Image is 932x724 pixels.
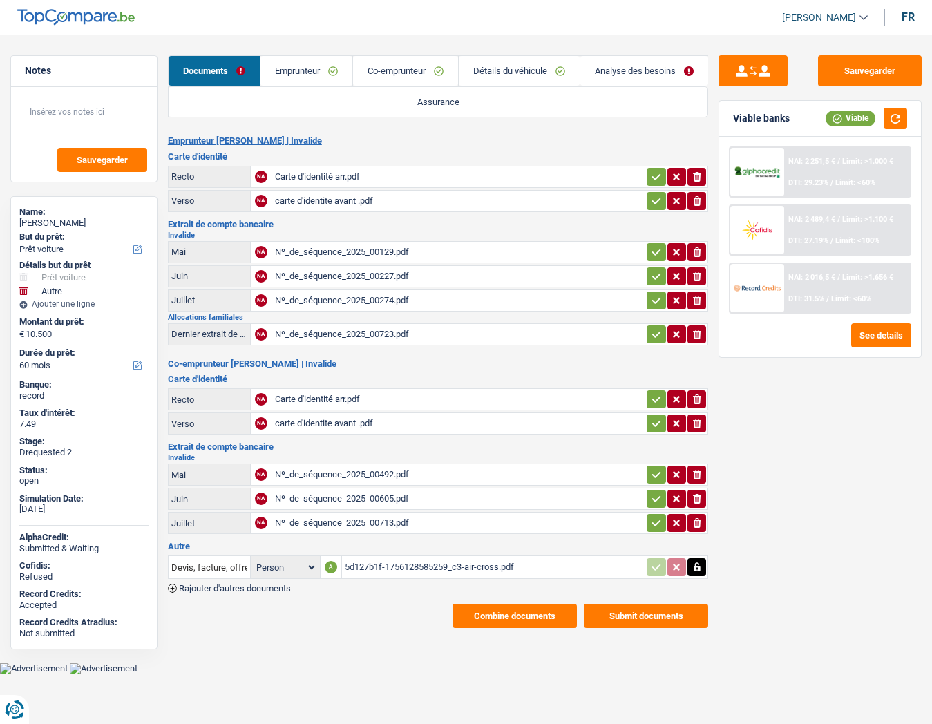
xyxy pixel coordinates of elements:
[325,561,337,573] div: A
[734,276,781,300] img: Record Credits
[353,56,458,86] a: Co-emprunteur
[255,493,267,505] div: NA
[77,155,128,164] span: Sauvegarder
[255,417,267,430] div: NA
[275,266,642,287] div: Nº_de_séquence_2025_00227.pdf
[275,166,642,187] div: Carte d'identité arr.pdf
[171,329,247,339] div: Dernier extrait de compte pour vos allocations familiales
[168,314,708,321] h2: Allocations familiales
[788,236,828,245] span: DTI: 27.19%
[19,347,146,359] label: Durée du prêt:
[788,294,824,303] span: DTI: 31.5%
[255,393,267,406] div: NA
[260,56,352,86] a: Emprunteur
[580,56,708,86] a: Analyse des besoins
[842,157,893,166] span: Limit: >1.000 €
[168,152,708,161] h3: Carte d'identité
[837,273,840,282] span: /
[171,470,247,480] div: Mai
[168,135,708,146] h2: Emprunteur [PERSON_NAME] | Invalide
[19,560,149,571] div: Cofidis:
[255,270,267,283] div: NA
[255,328,267,341] div: NA
[19,571,149,582] div: Refused
[771,6,868,29] a: [PERSON_NAME]
[19,329,24,340] span: €
[171,419,247,429] div: Verso
[788,157,835,166] span: NAI: 2 251,5 €
[168,359,708,370] h2: Co-emprunteur [PERSON_NAME] | Invalide
[275,290,642,311] div: Nº_de_séquence_2025_00274.pdf
[842,215,893,224] span: Limit: >1.100 €
[345,557,643,578] div: 5d127b1f-1756128585259_c3-air-cross.pdf
[19,419,149,430] div: 7.49
[902,10,915,23] div: fr
[19,379,149,390] div: Banque:
[275,389,642,410] div: Carte d'identité arr.pdf
[275,513,642,533] div: Nº_de_séquence_2025_00713.pdf
[453,604,577,628] button: Combine documents
[275,324,642,345] div: Nº_de_séquence_2025_00723.pdf
[168,442,708,451] h3: Extrait de compte bancaire
[831,294,871,303] span: Limit: <60%
[255,246,267,258] div: NA
[19,504,149,515] div: [DATE]
[851,323,911,347] button: See details
[168,584,291,593] button: Rajouter d'autres documents
[19,465,149,476] div: Status:
[818,55,922,86] button: Sauvegarder
[168,231,708,239] h2: Invalide
[830,236,833,245] span: /
[25,65,143,77] h5: Notes
[171,247,247,257] div: Mai
[788,273,835,282] span: NAI: 2 016,5 €
[275,242,642,263] div: Nº_de_séquence_2025_00129.pdf
[171,196,247,206] div: Verso
[169,87,707,117] a: Assurance
[255,468,267,481] div: NA
[171,295,247,305] div: Juillet
[171,271,247,281] div: Juin
[275,464,642,485] div: Nº_de_séquence_2025_00492.pdf
[19,532,149,543] div: AlphaCredit:
[19,493,149,504] div: Simulation Date:
[275,488,642,509] div: Nº_de_séquence_2025_00605.pdf
[171,518,247,528] div: Juillet
[19,390,149,401] div: record
[837,215,840,224] span: /
[734,218,781,242] img: Cofidis
[837,157,840,166] span: /
[835,236,879,245] span: Limit: <100%
[19,628,149,639] div: Not submitted
[255,294,267,307] div: NA
[788,178,828,187] span: DTI: 29.23%
[826,294,829,303] span: /
[842,273,893,282] span: Limit: >1.656 €
[835,178,875,187] span: Limit: <60%
[19,231,146,242] label: But du prêt:
[171,171,247,182] div: Recto
[168,374,708,383] h3: Carte d'identité
[19,207,149,218] div: Name:
[168,542,708,551] h3: Autre
[19,617,149,628] div: Record Credits Atradius:
[57,148,147,172] button: Sauvegarder
[19,436,149,447] div: Stage:
[734,165,781,180] img: AlphaCredit
[826,111,875,126] div: Viable
[171,394,247,405] div: Recto
[19,299,149,309] div: Ajouter une ligne
[179,584,291,593] span: Rajouter d'autres documents
[169,56,260,86] a: Documents
[19,589,149,600] div: Record Credits:
[19,447,149,458] div: Drequested 2
[782,12,856,23] span: [PERSON_NAME]
[255,171,267,183] div: NA
[733,113,790,124] div: Viable banks
[171,494,247,504] div: Juin
[255,517,267,529] div: NA
[830,178,833,187] span: /
[17,9,135,26] img: TopCompare Logo
[19,260,149,271] div: Détails but du prêt
[275,413,642,434] div: carte d'identite avant .pdf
